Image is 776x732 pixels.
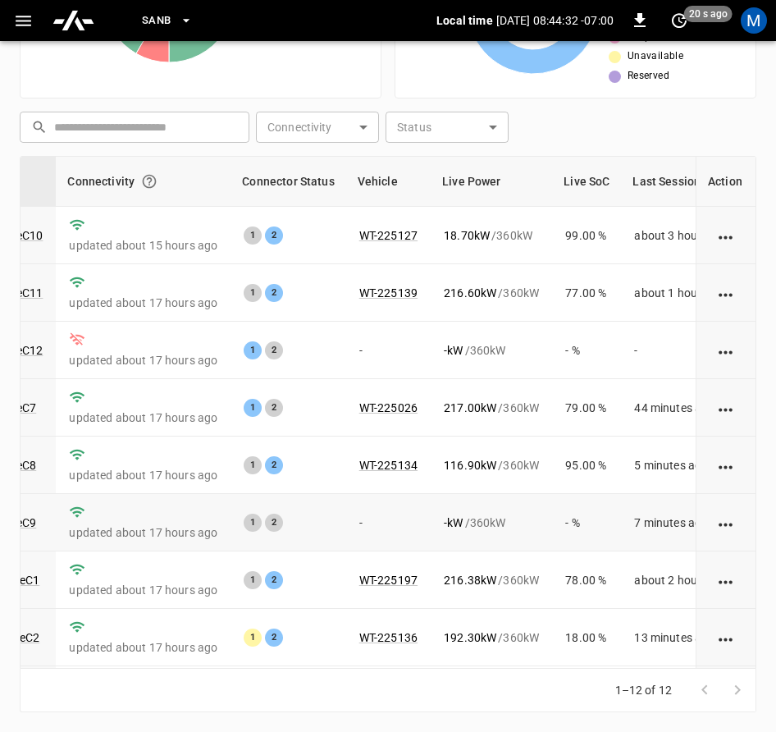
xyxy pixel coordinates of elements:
[444,515,539,531] div: / 360 kW
[265,341,283,359] div: 2
[552,322,621,379] td: - %
[444,457,539,474] div: / 360 kW
[496,12,614,29] p: [DATE] 08:44:32 -07:00
[244,341,262,359] div: 1
[621,322,743,379] td: -
[552,551,621,609] td: 78.00 %
[69,467,217,483] p: updated about 17 hours ago
[231,157,345,207] th: Connector Status
[69,295,217,311] p: updated about 17 hours ago
[359,401,418,414] a: WT-225026
[444,572,539,588] div: / 360 kW
[444,572,496,588] p: 216.38 kW
[135,5,199,37] button: SanB
[359,574,418,587] a: WT-225197
[444,285,539,301] div: / 360 kW
[346,494,431,551] td: -
[716,572,737,588] div: action cell options
[444,285,496,301] p: 216.60 kW
[244,629,262,647] div: 1
[359,459,418,472] a: WT-225134
[621,207,743,264] td: about 3 hours ago
[265,284,283,302] div: 2
[621,666,743,724] td: 2 minutes ago
[52,5,95,36] img: ampcontrol.io logo
[621,379,743,437] td: 44 minutes ago
[265,399,283,417] div: 2
[265,226,283,245] div: 2
[716,285,737,301] div: action cell options
[265,514,283,532] div: 2
[69,352,217,368] p: updated about 17 hours ago
[552,207,621,264] td: 99.00 %
[552,264,621,322] td: 77.00 %
[244,571,262,589] div: 1
[69,639,217,656] p: updated about 17 hours ago
[359,286,418,300] a: WT-225139
[265,456,283,474] div: 2
[716,457,737,474] div: action cell options
[444,457,496,474] p: 116.90 kW
[431,157,552,207] th: Live Power
[69,409,217,426] p: updated about 17 hours ago
[444,400,539,416] div: / 360 kW
[615,682,673,698] p: 1–12 of 12
[444,342,463,359] p: - kW
[716,515,737,531] div: action cell options
[741,7,767,34] div: profile-icon
[716,629,737,646] div: action cell options
[621,609,743,666] td: 13 minutes ago
[621,437,743,494] td: 5 minutes ago
[552,609,621,666] td: 18.00 %
[69,524,217,541] p: updated about 17 hours ago
[444,400,496,416] p: 217.00 kW
[244,514,262,532] div: 1
[265,571,283,589] div: 2
[621,494,743,551] td: 7 minutes ago
[552,666,621,724] td: 18.00 %
[359,229,418,242] a: WT-225127
[444,342,539,359] div: / 360 kW
[716,227,737,244] div: action cell options
[346,322,431,379] td: -
[69,237,217,254] p: updated about 15 hours ago
[621,264,743,322] td: about 1 hour ago
[696,157,755,207] th: Action
[244,226,262,245] div: 1
[359,631,418,644] a: WT-225136
[716,400,737,416] div: action cell options
[244,399,262,417] div: 1
[716,342,737,359] div: action cell options
[436,12,493,29] p: Local time
[621,157,743,207] th: Last Session
[444,629,496,646] p: 192.30 kW
[628,68,669,85] span: Reserved
[444,227,539,244] div: / 360 kW
[552,157,621,207] th: Live SoC
[142,11,171,30] span: SanB
[244,456,262,474] div: 1
[552,379,621,437] td: 79.00 %
[684,6,733,22] span: 20 s ago
[346,157,431,207] th: Vehicle
[552,437,621,494] td: 95.00 %
[67,167,219,196] div: Connectivity
[444,227,490,244] p: 18.70 kW
[69,582,217,598] p: updated about 17 hours ago
[628,48,683,65] span: Unavailable
[444,515,463,531] p: - kW
[666,7,692,34] button: set refresh interval
[244,284,262,302] div: 1
[444,629,539,646] div: / 360 kW
[552,494,621,551] td: - %
[265,629,283,647] div: 2
[621,551,743,609] td: about 2 hours ago
[135,167,164,196] button: Connection between the charger and our software.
